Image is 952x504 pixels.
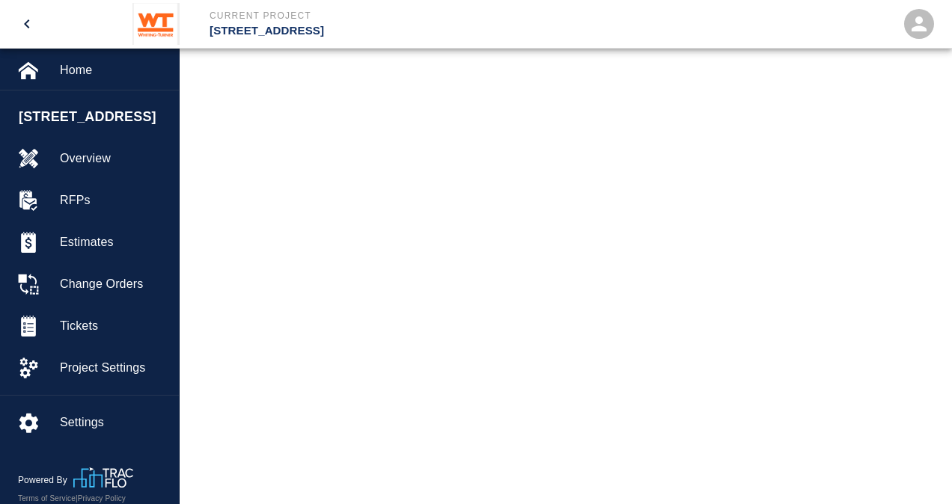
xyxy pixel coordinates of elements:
img: TracFlo [73,467,133,488]
span: Estimates [60,233,167,251]
span: Project Settings [60,359,167,377]
p: Powered By [18,473,73,487]
span: Tickets [60,317,167,335]
span: RFPs [60,191,167,209]
span: Overview [60,150,167,168]
a: Terms of Service [18,494,76,503]
span: [STREET_ADDRESS] [19,107,171,127]
img: Whiting-Turner [132,3,180,45]
span: Settings [60,414,167,431]
button: open drawer [9,6,45,42]
span: Change Orders [60,275,167,293]
p: [STREET_ADDRESS] [210,22,557,40]
a: Privacy Policy [78,494,126,503]
span: Home [60,61,167,79]
span: | [76,494,78,503]
p: Current Project [210,9,557,22]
